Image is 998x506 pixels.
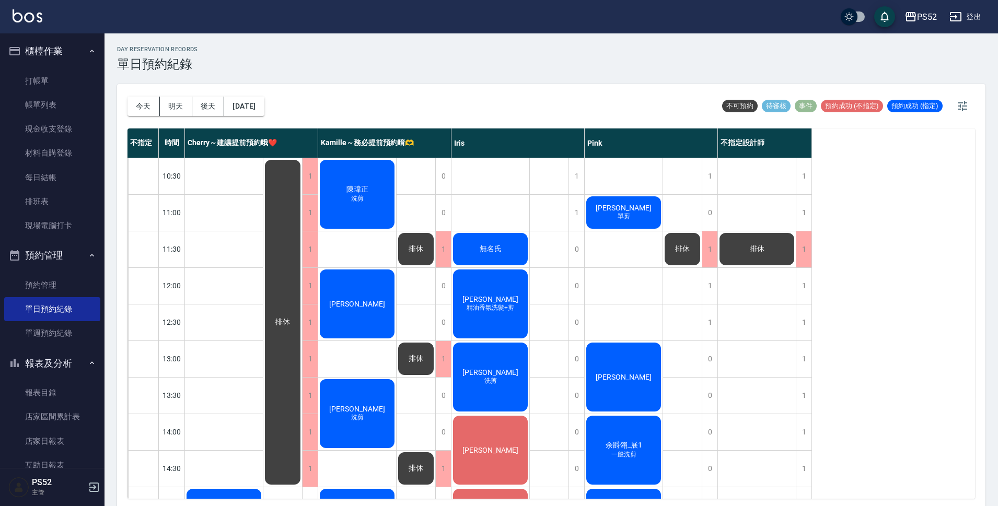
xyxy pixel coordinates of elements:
div: 14:30 [159,450,185,487]
div: 0 [568,268,584,304]
div: 1 [702,268,717,304]
div: 0 [435,195,451,231]
div: 1 [302,341,318,377]
div: 0 [568,414,584,450]
div: 1 [702,158,717,194]
div: 1 [302,231,318,267]
div: 0 [702,378,717,414]
div: 1 [796,158,811,194]
div: 1 [302,378,318,414]
button: 登出 [945,7,985,27]
img: Person [8,477,29,498]
span: 事件 [795,101,817,111]
div: 0 [702,414,717,450]
span: 一般洗剪 [609,450,639,459]
div: PS52 [917,10,937,23]
span: 排休 [407,244,425,254]
div: 12:00 [159,267,185,304]
span: 洗剪 [482,376,499,385]
div: 1 [302,195,318,231]
div: 0 [568,231,584,267]
a: 報表目錄 [4,381,100,405]
a: 材料自購登錄 [4,141,100,165]
span: 預約成功 (指定) [887,101,943,111]
div: 1 [796,304,811,340]
h5: PS52 [32,477,85,488]
span: [PERSON_NAME] [327,300,387,308]
div: Cherry～建議提前預約哦❤️ [185,128,318,158]
span: [PERSON_NAME] [460,446,520,454]
div: 1 [435,341,451,377]
h2: day Reservation records [117,46,198,53]
span: 余爵翎_展1 [604,441,644,450]
button: 報表及分析 [4,350,100,377]
div: 0 [702,341,717,377]
div: 0 [702,195,717,231]
div: Iris [451,128,585,158]
span: 待審核 [762,101,791,111]
div: 13:00 [159,340,185,377]
button: 櫃檯作業 [4,38,100,65]
span: 預約成功 (不指定) [821,101,883,111]
div: 1 [796,231,811,267]
div: 1 [302,414,318,450]
img: Logo [13,9,42,22]
div: 0 [435,304,451,340]
div: 1 [568,158,584,194]
div: 11:00 [159,194,185,231]
button: 明天 [160,97,192,116]
div: 0 [702,451,717,487]
button: 今天 [127,97,160,116]
span: 洗剪 [349,413,366,422]
div: 11:30 [159,231,185,267]
span: 無名氏 [478,244,504,254]
div: 1 [435,231,451,267]
div: 0 [435,158,451,194]
div: 1 [302,268,318,304]
div: 1 [302,304,318,340]
div: 0 [435,268,451,304]
div: 1 [796,378,811,414]
p: 主管 [32,488,85,497]
span: [PERSON_NAME] [594,204,654,212]
div: 時間 [159,128,185,158]
a: 互助日報表 [4,453,100,477]
button: save [874,6,895,27]
span: 精油香氛洗髮+剪 [465,303,516,312]
div: 14:00 [159,414,185,450]
span: 不可預約 [722,101,758,111]
div: 0 [568,451,584,487]
a: 打帳單 [4,69,100,93]
span: 排休 [407,354,425,363]
div: 0 [568,341,584,377]
div: 1 [796,268,811,304]
a: 店家日報表 [4,429,100,453]
a: 排班表 [4,190,100,214]
div: 1 [302,451,318,487]
div: Kamille～務必提前預約唷🫶 [318,128,451,158]
span: 排休 [673,244,692,254]
h3: 單日預約紀錄 [117,57,198,72]
span: [PERSON_NAME] [327,405,387,413]
div: 12:30 [159,304,185,340]
div: 10:30 [159,158,185,194]
div: Pink [585,128,718,158]
span: 排休 [748,244,767,254]
button: [DATE] [224,97,264,116]
div: 1 [796,451,811,487]
div: 1 [796,414,811,450]
a: 預約管理 [4,273,100,297]
span: [PERSON_NAME] [460,295,520,303]
div: 不指定 [127,128,159,158]
div: 1 [702,304,717,340]
span: [PERSON_NAME] [594,373,654,381]
span: 排休 [407,464,425,473]
div: 1 [796,341,811,377]
a: 單週預約紀錄 [4,321,100,345]
a: 現場電腦打卡 [4,214,100,238]
button: 後天 [192,97,225,116]
div: 1 [435,451,451,487]
div: 13:30 [159,377,185,414]
span: 洗剪 [349,194,366,203]
a: 單日預約紀錄 [4,297,100,321]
